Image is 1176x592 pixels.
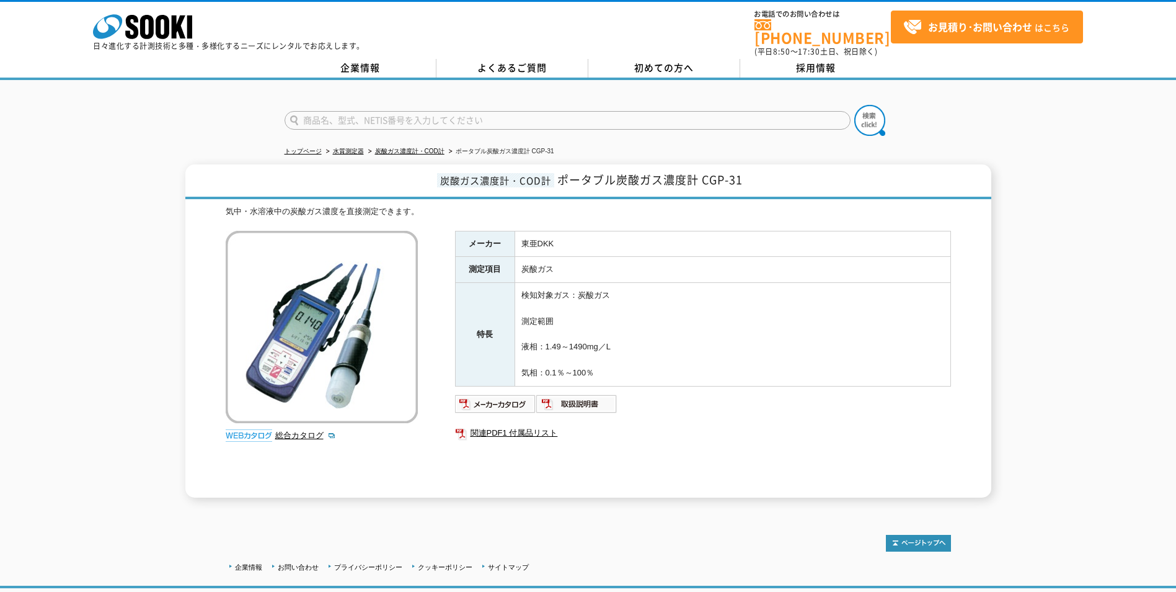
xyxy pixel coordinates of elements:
[455,283,515,387] th: 特長
[334,563,402,571] a: プライバシーポリシー
[285,148,322,155] a: トップページ
[754,11,891,18] span: お電話でのお問い合わせは
[278,563,319,571] a: お問い合わせ
[515,283,950,387] td: 検知対象ガス：炭酸ガス 測定範囲 液相：1.49～1490mg／L 気相：0.1％～100％
[226,231,418,423] img: ポータブル炭酸ガス濃度計 CGP-31
[891,11,1083,43] a: お見積り･お問い合わせはこちら
[275,431,336,440] a: 総合カタログ
[536,394,617,414] img: 取扱説明書
[515,231,950,257] td: 東亜DKK
[854,105,885,136] img: btn_search.png
[437,173,554,187] span: 炭酸ガス濃度計・COD計
[773,46,790,57] span: 8:50
[928,19,1032,34] strong: お見積り･お問い合わせ
[455,425,951,441] a: 関連PDF1 付属品リスト
[455,231,515,257] th: メーカー
[455,402,536,411] a: メーカーカタログ
[455,394,536,414] img: メーカーカタログ
[740,59,892,78] a: 採用情報
[285,59,436,78] a: 企業情報
[226,429,272,442] img: webカタログ
[285,111,851,130] input: 商品名、型式、NETIS番号を入力してください
[93,42,365,50] p: 日々進化する計測技術と多種・多様化するニーズにレンタルでお応えします。
[903,18,1069,37] span: はこちら
[754,19,891,45] a: [PHONE_NUMBER]
[418,563,472,571] a: クッキーポリシー
[333,148,364,155] a: 水質測定器
[455,257,515,283] th: 測定項目
[446,145,554,158] li: ポータブル炭酸ガス濃度計 CGP-31
[436,59,588,78] a: よくあるご質問
[634,61,694,74] span: 初めての方へ
[754,46,877,57] span: (平日 ～ 土日、祝日除く)
[235,563,262,571] a: 企業情報
[798,46,820,57] span: 17:30
[515,257,950,283] td: 炭酸ガス
[536,402,617,411] a: 取扱説明書
[488,563,529,571] a: サイトマップ
[375,148,444,155] a: 炭酸ガス濃度計・COD計
[886,535,951,552] img: トップページへ
[557,171,743,188] span: ポータブル炭酸ガス濃度計 CGP-31
[226,205,951,218] div: 気中・水溶液中の炭酸ガス濃度を直接測定できます。
[588,59,740,78] a: 初めての方へ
